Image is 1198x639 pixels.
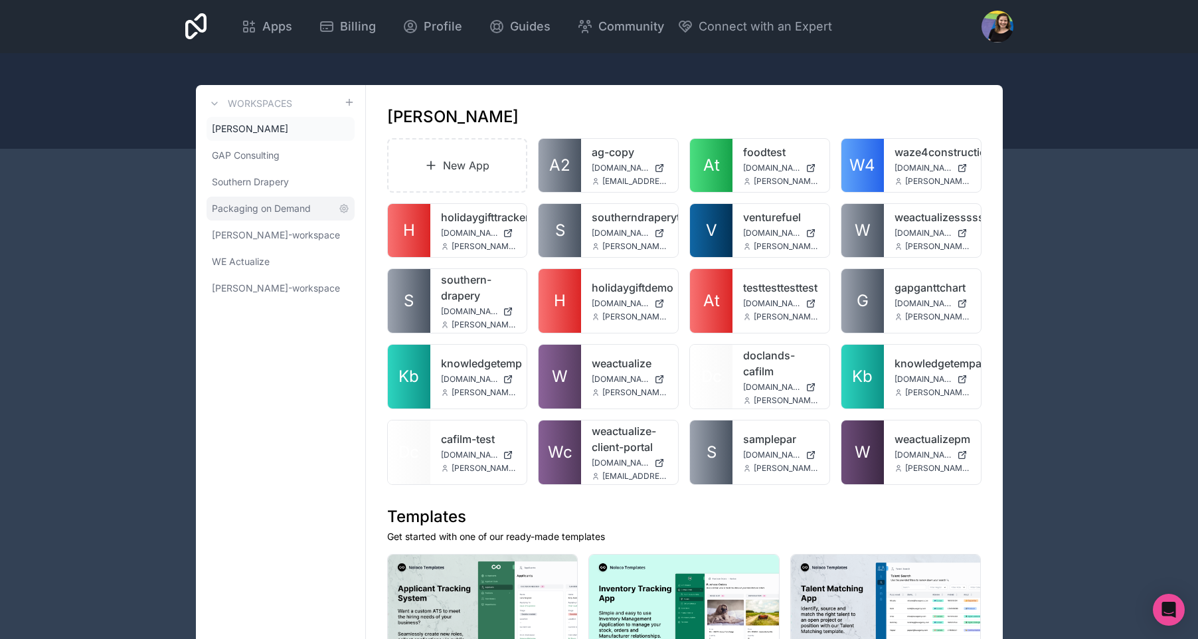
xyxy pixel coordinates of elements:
a: weactualize [592,355,667,371]
span: Profile [424,17,462,36]
a: southern-drapery [441,272,517,304]
span: [PERSON_NAME][EMAIL_ADDRESS][DOMAIN_NAME] [905,463,970,474]
a: [DOMAIN_NAME] [441,450,517,460]
a: [PERSON_NAME]-workspace [207,276,355,300]
a: Billing [308,12,386,41]
span: [DOMAIN_NAME] [441,374,498,385]
span: [PERSON_NAME]-workspace [212,228,340,242]
span: [DOMAIN_NAME] [895,374,952,385]
span: [DOMAIN_NAME] [743,298,800,309]
a: [DOMAIN_NAME] [441,306,517,317]
a: S [539,204,581,257]
span: Billing [340,17,376,36]
a: weactualize-client-portal [592,423,667,455]
a: V [690,204,732,257]
span: Southern Drapery [212,175,289,189]
h1: Templates [387,506,982,527]
a: samplepar [743,431,819,447]
span: S [404,290,414,312]
a: S [388,269,430,333]
a: [DOMAIN_NAME] [743,228,819,238]
a: Packaging on Demand [207,197,355,221]
a: gapganttchart [895,280,970,296]
span: Kb [852,366,873,387]
span: S [707,442,717,463]
a: [DOMAIN_NAME] [895,163,970,173]
span: Community [598,17,664,36]
a: [DOMAIN_NAME] [895,298,970,309]
span: Wc [548,442,572,463]
span: Kb [398,366,419,387]
h3: Workspaces [228,97,292,110]
a: weactualizessssssss [895,209,970,225]
span: W4 [849,155,875,176]
a: [DOMAIN_NAME] [441,228,517,238]
a: [PERSON_NAME] [207,117,355,141]
h1: [PERSON_NAME] [387,106,519,128]
span: [DOMAIN_NAME] [592,163,649,173]
a: [DOMAIN_NAME] [743,450,819,460]
a: [DOMAIN_NAME] [592,458,667,468]
span: [DOMAIN_NAME] [895,298,952,309]
a: venturefuel [743,209,819,225]
span: Guides [510,17,551,36]
a: holidaygifttracker [441,209,517,225]
span: Apps [262,17,292,36]
span: Dc [398,442,419,463]
span: [PERSON_NAME][EMAIL_ADDRESS][DOMAIN_NAME] [905,312,970,322]
span: [DOMAIN_NAME] [441,450,498,460]
span: [DOMAIN_NAME] [592,228,649,238]
span: S [555,220,565,241]
span: GAP Consulting [212,149,280,162]
a: [DOMAIN_NAME] [592,374,667,385]
span: [PERSON_NAME][EMAIL_ADDRESS][DOMAIN_NAME] [754,312,819,322]
span: Packaging on Demand [212,202,311,215]
span: H [403,220,415,241]
span: [PERSON_NAME][EMAIL_ADDRESS][DOMAIN_NAME] [602,387,667,398]
a: waze4construction [895,144,970,160]
a: Dc [690,345,732,409]
span: At [703,290,720,312]
span: [PERSON_NAME] [212,122,288,136]
a: Kb [841,345,884,409]
a: [DOMAIN_NAME] [895,374,970,385]
span: H [554,290,566,312]
a: foodtest [743,144,819,160]
span: [DOMAIN_NAME] [441,228,498,238]
span: [DOMAIN_NAME] [895,163,952,173]
span: A2 [549,155,570,176]
span: [DOMAIN_NAME] [592,298,649,309]
a: Guides [478,12,561,41]
a: GAP Consulting [207,143,355,167]
span: [DOMAIN_NAME] [592,458,649,468]
p: Get started with one of our ready-made templates [387,530,982,543]
span: Dc [701,366,722,387]
span: [PERSON_NAME][EMAIL_ADDRESS][DOMAIN_NAME] [754,176,819,187]
span: G [857,290,869,312]
span: [PERSON_NAME][EMAIL_ADDRESS][DOMAIN_NAME] [905,176,970,187]
span: [PERSON_NAME][EMAIL_ADDRESS][DOMAIN_NAME] [905,241,970,252]
span: [PERSON_NAME][EMAIL_ADDRESS][DOMAIN_NAME] [754,463,819,474]
a: H [388,204,430,257]
span: [DOMAIN_NAME] [743,228,800,238]
a: cafilm-test [441,431,517,447]
span: [DOMAIN_NAME] [743,163,800,173]
a: New App [387,138,528,193]
span: [PERSON_NAME][EMAIL_ADDRESS][DOMAIN_NAME] [754,241,819,252]
a: weactualizepm [895,431,970,447]
a: knowledgetempapp [895,355,970,371]
a: testtesttesttest [743,280,819,296]
span: [PERSON_NAME][EMAIL_ADDRESS][DOMAIN_NAME] [452,463,517,474]
a: G [841,269,884,333]
a: W [539,345,581,409]
a: knowledgetemp [441,355,517,371]
a: A2 [539,139,581,192]
span: [DOMAIN_NAME] [743,382,800,393]
a: Community [566,12,675,41]
a: Wc [539,420,581,484]
a: At [690,269,732,333]
a: Apps [230,12,303,41]
a: [DOMAIN_NAME] [441,374,517,385]
span: [PERSON_NAME][EMAIL_ADDRESS][DOMAIN_NAME] [452,241,517,252]
span: Connect with an Expert [699,17,832,36]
